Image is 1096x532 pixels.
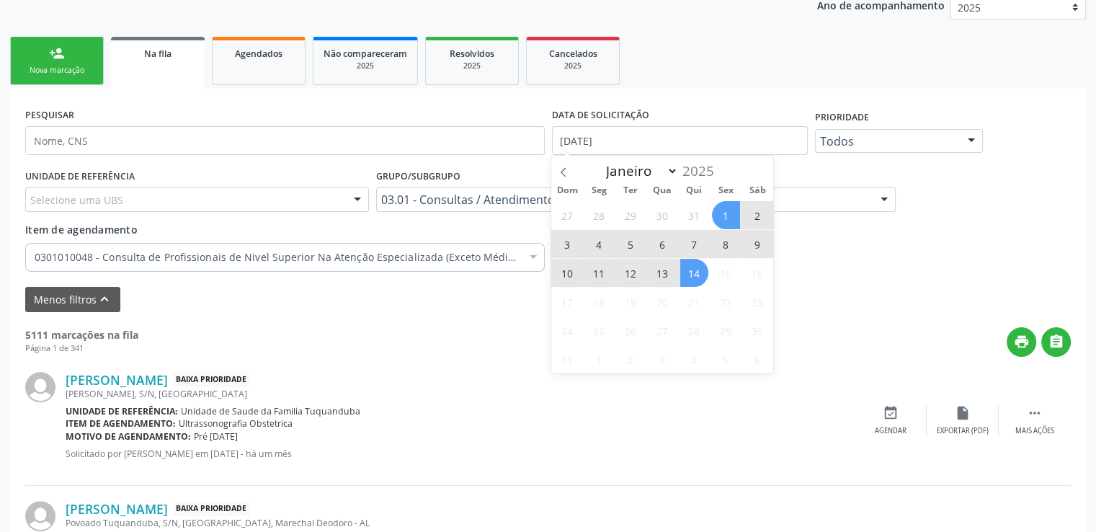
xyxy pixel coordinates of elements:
[25,104,74,126] label: PESQUISAR
[712,345,740,373] span: Setembro 5, 2025
[937,426,989,436] div: Exportar (PDF)
[436,61,508,71] div: 2025
[617,230,645,258] span: Agosto 5, 2025
[649,259,677,287] span: Agosto 13, 2025
[585,288,613,316] span: Agosto 18, 2025
[680,259,708,287] span: Agosto 14, 2025
[649,201,677,229] span: Julho 30, 2025
[585,201,613,229] span: Julho 28, 2025
[66,517,855,529] div: Povoado Tuquanduba, S/N, [GEOGRAPHIC_DATA], Marechal Deodoro - AL
[815,107,869,129] label: Prioridade
[1048,334,1064,350] i: 
[376,165,460,187] label: Grupo/Subgrupo
[617,288,645,316] span: Agosto 19, 2025
[649,345,677,373] span: Setembro 3, 2025
[744,259,772,287] span: Agosto 16, 2025
[66,430,191,443] b: Motivo de agendamento:
[144,48,171,60] span: Na fila
[680,230,708,258] span: Agosto 7, 2025
[549,48,597,60] span: Cancelados
[66,501,168,517] a: [PERSON_NAME]
[66,372,168,388] a: [PERSON_NAME]
[324,61,407,71] div: 2025
[600,161,679,181] select: Month
[744,316,772,345] span: Agosto 30, 2025
[744,230,772,258] span: Agosto 9, 2025
[710,186,741,195] span: Sex
[25,165,135,187] label: UNIDADE DE REFERÊNCIA
[617,259,645,287] span: Agosto 12, 2025
[617,316,645,345] span: Agosto 26, 2025
[66,417,176,430] b: Item de agendamento:
[1041,327,1071,357] button: 
[66,405,178,417] b: Unidade de referência:
[1007,327,1036,357] button: print
[25,372,55,402] img: img
[646,186,678,195] span: Qua
[551,186,583,195] span: Dom
[744,201,772,229] span: Agosto 2, 2025
[553,201,582,229] span: Julho 27, 2025
[680,316,708,345] span: Agosto 28, 2025
[712,259,740,287] span: Agosto 15, 2025
[181,405,360,417] span: Unidade de Saude da Familia Tuquanduba
[583,186,615,195] span: Seg
[553,316,582,345] span: Agosto 24, 2025
[553,259,582,287] span: Agosto 10, 2025
[680,201,708,229] span: Julho 31, 2025
[744,345,772,373] span: Setembro 6, 2025
[712,201,740,229] span: Agosto 1, 2025
[537,61,609,71] div: 2025
[585,345,613,373] span: Setembro 1, 2025
[617,201,645,229] span: Julho 29, 2025
[552,126,808,155] input: Selecione um intervalo
[741,186,773,195] span: Sáb
[66,388,855,400] div: [PERSON_NAME], S/N, [GEOGRAPHIC_DATA]
[712,288,740,316] span: Agosto 22, 2025
[66,448,855,460] p: Solicitado por [PERSON_NAME] em [DATE] - há um mês
[615,186,646,195] span: Ter
[744,288,772,316] span: Agosto 23, 2025
[649,230,677,258] span: Agosto 6, 2025
[49,45,65,61] div: person_add
[25,328,138,342] strong: 5111 marcações na fila
[97,291,112,307] i: keyboard_arrow_up
[585,230,613,258] span: Agosto 4, 2025
[173,373,249,388] span: Baixa Prioridade
[649,288,677,316] span: Agosto 20, 2025
[585,316,613,345] span: Agosto 25, 2025
[712,230,740,258] span: Agosto 8, 2025
[712,316,740,345] span: Agosto 29, 2025
[25,223,138,236] span: Item de agendamento
[1015,426,1054,436] div: Mais ações
[680,288,708,316] span: Agosto 21, 2025
[553,345,582,373] span: Agosto 31, 2025
[25,126,545,155] input: Nome, CNS
[875,426,906,436] div: Agendar
[179,417,293,430] span: Ultrassonografia Obstetrica
[678,186,710,195] span: Qui
[552,104,649,126] label: DATA DE SOLICITAÇÃO
[1027,405,1043,421] i: 
[21,65,93,76] div: Nova marcação
[173,502,249,517] span: Baixa Prioridade
[25,287,120,312] button: Menos filtroskeyboard_arrow_up
[649,316,677,345] span: Agosto 27, 2025
[25,342,138,355] div: Página 1 de 341
[381,192,866,207] span: 03.01 - Consultas / Atendimentos / Acompanhamentos
[617,345,645,373] span: Setembro 2, 2025
[235,48,282,60] span: Agendados
[680,345,708,373] span: Setembro 4, 2025
[194,430,238,443] span: Pré [DATE]
[324,48,407,60] span: Não compareceram
[883,405,899,421] i: event_available
[553,230,582,258] span: Agosto 3, 2025
[955,405,971,421] i: insert_drive_file
[585,259,613,287] span: Agosto 11, 2025
[30,192,123,208] span: Selecione uma UBS
[450,48,494,60] span: Resolvidos
[553,288,582,316] span: Agosto 17, 2025
[1014,334,1030,350] i: print
[820,134,954,148] span: Todos
[35,250,521,265] span: 0301010048 - Consulta de Profissionais de Nivel Superior Na Atenção Especializada (Exceto Médico)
